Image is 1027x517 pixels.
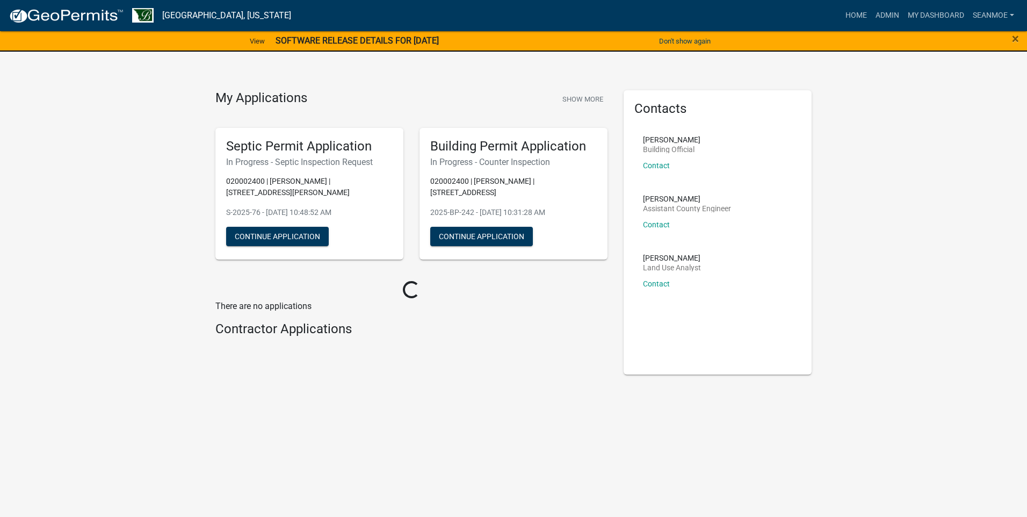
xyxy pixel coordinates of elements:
p: [PERSON_NAME] [643,195,731,203]
button: Continue Application [226,227,329,246]
a: [GEOGRAPHIC_DATA], [US_STATE] [162,6,291,25]
p: 020002400 | [PERSON_NAME] | [STREET_ADDRESS][PERSON_NAME] [226,176,393,198]
a: View [245,32,269,50]
h5: Septic Permit Application [226,139,393,154]
a: Admin [871,5,903,26]
button: Don't show again [655,32,715,50]
p: [PERSON_NAME] [643,254,701,262]
h5: Contacts [634,101,801,117]
p: 2025-BP-242 - [DATE] 10:31:28 AM [430,207,597,218]
a: Home [841,5,871,26]
img: Benton County, Minnesota [132,8,154,23]
button: Show More [558,90,607,108]
h4: My Applications [215,90,307,106]
p: Building Official [643,146,700,153]
p: Assistant County Engineer [643,205,731,212]
h4: Contractor Applications [215,321,607,337]
p: S-2025-76 - [DATE] 10:48:52 AM [226,207,393,218]
p: [PERSON_NAME] [643,136,700,143]
p: There are no applications [215,300,607,313]
h6: In Progress - Counter Inspection [430,157,597,167]
p: Land Use Analyst [643,264,701,271]
a: My Dashboard [903,5,968,26]
span: × [1012,31,1019,46]
button: Close [1012,32,1019,45]
button: Continue Application [430,227,533,246]
p: 020002400 | [PERSON_NAME] | [STREET_ADDRESS] [430,176,597,198]
h6: In Progress - Septic Inspection Request [226,157,393,167]
h5: Building Permit Application [430,139,597,154]
a: Contact [643,279,670,288]
a: Contact [643,220,670,229]
a: SeanMoe [968,5,1018,26]
a: Contact [643,161,670,170]
strong: SOFTWARE RELEASE DETAILS FOR [DATE] [276,35,439,46]
wm-workflow-list-section: Contractor Applications [215,321,607,341]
